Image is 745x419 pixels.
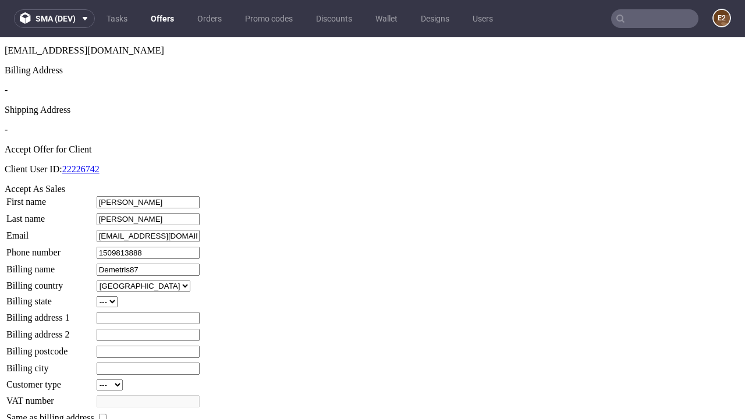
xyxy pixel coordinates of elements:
[5,147,740,157] div: Accept As Sales
[6,274,95,287] td: Billing address 1
[6,374,95,387] td: Same as billing address
[309,9,359,28] a: Discounts
[14,9,95,28] button: sma (dev)
[5,28,740,38] div: Billing Address
[6,209,95,222] td: Phone number
[62,127,100,137] a: 22226742
[6,226,95,239] td: Billing name
[6,357,95,371] td: VAT number
[714,10,730,26] figcaption: e2
[6,175,95,189] td: Last name
[6,258,95,271] td: Billing state
[190,9,229,28] a: Orders
[5,87,8,97] span: -
[6,342,95,354] td: Customer type
[6,308,95,321] td: Billing postcode
[6,192,95,205] td: Email
[5,127,740,137] p: Client User ID:
[466,9,500,28] a: Users
[36,15,76,23] span: sma (dev)
[6,158,95,172] td: First name
[6,325,95,338] td: Billing city
[6,243,95,255] td: Billing country
[5,48,8,58] span: -
[238,9,300,28] a: Promo codes
[368,9,405,28] a: Wallet
[144,9,181,28] a: Offers
[5,107,740,118] div: Accept Offer for Client
[414,9,456,28] a: Designs
[6,291,95,304] td: Billing address 2
[5,8,164,18] span: [EMAIL_ADDRESS][DOMAIN_NAME]
[5,68,740,78] div: Shipping Address
[100,9,134,28] a: Tasks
